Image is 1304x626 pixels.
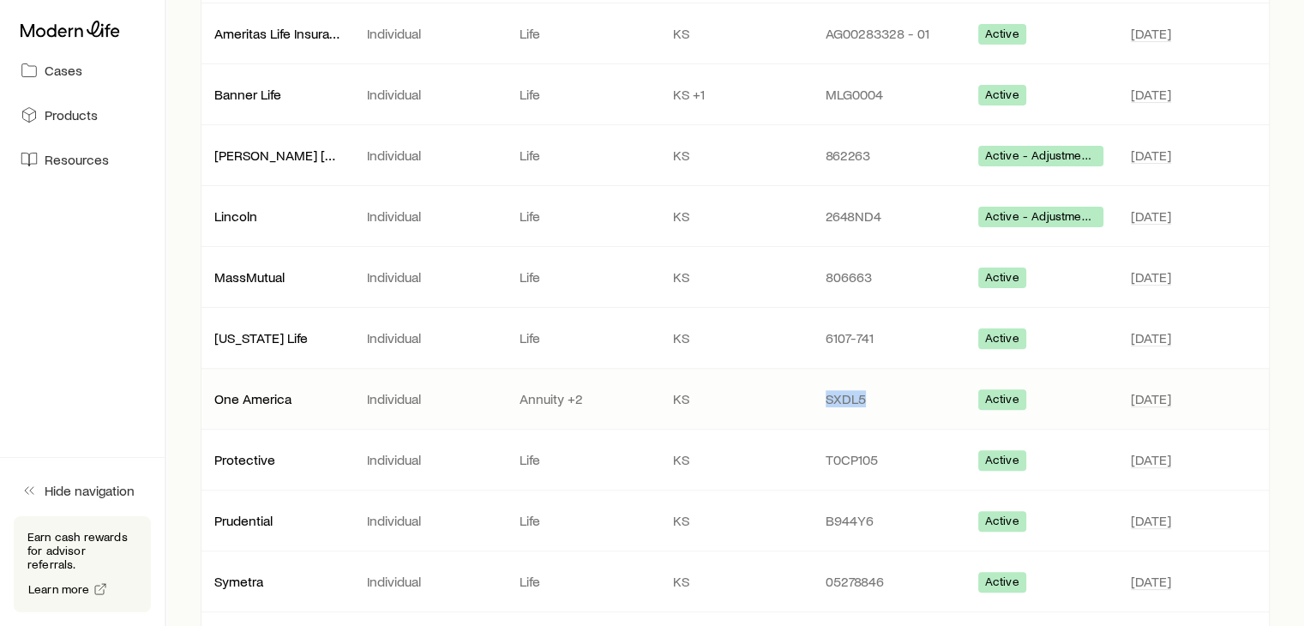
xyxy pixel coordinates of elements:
span: [DATE] [1131,390,1171,407]
p: Life [520,25,645,42]
p: KS [672,208,797,225]
span: Cases [45,62,82,79]
span: Active [985,87,1019,105]
p: Life [520,268,645,286]
p: KS [672,25,797,42]
span: [DATE] [1131,208,1171,225]
p: Individual [367,329,492,346]
div: Earn cash rewards for advisor referrals.Learn more [14,516,151,612]
p: Individual [367,86,492,103]
span: Resources [45,151,109,168]
p: Prudential [214,512,340,529]
p: KS [672,329,797,346]
p: Life [520,451,645,468]
span: Active - Adjustment needed [985,209,1097,227]
p: Ameritas Life Insurance Corp. (Ameritas) [214,25,340,42]
p: Individual [367,208,492,225]
p: KS [672,573,797,590]
p: KS [672,147,797,164]
p: Symetra [214,573,340,590]
span: [DATE] [1131,25,1171,42]
p: 2648ND4 [826,208,951,225]
p: KS [672,451,797,468]
p: Individual [367,573,492,590]
p: 05278846 [826,573,951,590]
p: Banner Life [214,86,340,103]
p: One America [214,390,340,407]
p: Individual [367,512,492,529]
p: MassMutual [214,268,340,286]
p: Individual [367,268,492,286]
button: Hide navigation [14,472,151,509]
p: KS [672,512,797,529]
p: [PERSON_NAME] [PERSON_NAME] [214,147,340,164]
p: [US_STATE] Life [214,329,340,346]
p: Individual [367,25,492,42]
p: Life [520,512,645,529]
p: Individual [367,147,492,164]
span: Learn more [28,583,90,595]
p: Individual [367,451,492,468]
a: Products [14,96,151,134]
p: Life [520,573,645,590]
p: Annuity +2 [520,390,645,407]
p: MLG0004 [826,86,951,103]
p: 806663 [826,268,951,286]
a: Resources [14,141,151,178]
span: Active [985,575,1019,593]
p: Life [520,329,645,346]
p: SXDL5 [826,390,951,407]
span: Active [985,453,1019,471]
span: Hide navigation [45,482,135,499]
p: Earn cash rewards for advisor referrals. [27,530,137,571]
p: Life [520,147,645,164]
span: Active [985,27,1019,45]
span: [DATE] [1131,147,1171,164]
span: [DATE] [1131,512,1171,529]
span: Active [985,514,1019,532]
p: KS +1 [672,86,797,103]
p: KS [672,390,797,407]
p: 6107-741 [826,329,951,346]
span: [DATE] [1131,86,1171,103]
p: B944Y6 [826,512,951,529]
p: Protective [214,451,340,468]
p: Life [520,86,645,103]
a: Cases [14,51,151,89]
p: Lincoln [214,208,340,225]
p: AG00283328 - 01 [826,25,951,42]
p: T0CP105 [826,451,951,468]
p: 862263 [826,147,951,164]
span: [DATE] [1131,573,1171,590]
p: Individual [367,390,492,407]
span: Active [985,270,1019,288]
span: [DATE] [1131,451,1171,468]
span: Active [985,331,1019,349]
p: KS [672,268,797,286]
p: Life [520,208,645,225]
span: Active - Adjustment needed [985,148,1097,166]
span: Products [45,106,98,123]
span: [DATE] [1131,329,1171,346]
span: Active [985,392,1019,410]
span: [DATE] [1131,268,1171,286]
